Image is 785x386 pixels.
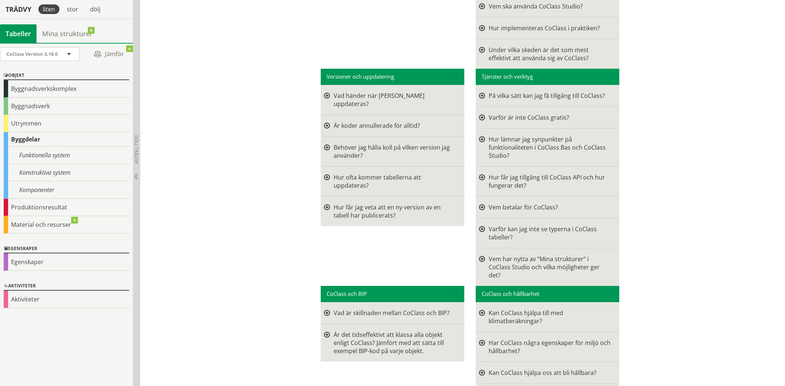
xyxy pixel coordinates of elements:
[38,4,59,14] div: liten
[334,331,457,355] div: Är det tidseffektivt att klassa alla objekt enligt CoClass? Jämfört med att sätta till exempel BI...
[489,46,612,62] div: Under vilka skeden är det som mest effektivt att använda sig av CoClass?
[62,4,83,14] div: stor
[86,4,105,14] div: dölj
[4,181,129,199] div: Komponenter
[476,69,619,85] div: Tjänster och verktyg
[4,80,129,98] div: Byggnadsverkskomplex
[4,199,129,216] div: Produktionsresultat
[476,286,619,302] div: CoClass och hållbarhet
[4,245,129,253] div: Egenskaper
[489,173,612,189] div: Hur får jag tillgång till CoClass API och hur fungerar det?
[4,147,129,164] div: Funktionella system
[489,135,612,160] div: Hur lämnar jag synpunkter på funktionaliteten i CoClass Bas och CoClass Studio?
[4,132,129,147] div: Byggdelar
[37,24,98,43] a: Mina strukturer
[1,5,35,13] div: Trädvy
[489,369,612,377] div: Kan CoClass hjälpa oss att bli hållbara?
[321,69,464,85] div: Versioner och uppdatering
[489,92,612,100] div: På vilka sätt kan jag få tillgång till CoClass?
[489,255,612,279] div: Vem har nytta av ”Mina strukturer” i CoClass Studio och vilka möjligheter ger det?
[489,225,612,241] div: Varför kan jag inte se typerna i CoClass tabeller?
[4,164,129,181] div: Konstruktiva system
[4,98,129,115] div: Byggnadsverk
[4,71,129,80] div: Objekt
[489,203,612,211] div: Vem betalar för CoClass?
[4,291,129,308] div: Aktiviteter
[489,2,612,10] div: Vem ska använda CoClass Studio?
[334,143,457,160] div: Behöver jag hålla koll på vilken version jag använder?
[334,203,457,219] div: Hur får jag veta att en ny version av en tabell har publicerats?
[4,253,129,271] div: Egenskaper
[6,51,58,57] span: CoClass Version 3.18.0
[321,286,464,302] div: CoClass och BIP
[4,282,129,291] div: Aktiviteter
[489,339,612,355] div: Har CoClass några egenskaper för miljö och hållbarhet?
[4,115,129,132] div: Utrymmen
[489,24,612,32] div: Hur implementeras CoClass i praktiken?
[334,309,457,317] div: Vad är skillnaden mellan CoClass och BIP?
[87,48,131,61] span: Jämför
[489,113,612,122] div: Varför är inte CoClass gratis?
[4,216,129,233] div: Material och resurser
[133,135,140,164] span: Dölj trädvy
[334,173,457,189] div: Hur ofta kommer tabellerna att uppdateras?
[334,92,457,108] div: Vad händer när [PERSON_NAME] uppdateras?
[334,122,457,130] div: Är koder annullerade för alltid?
[489,309,612,325] div: Kan CoClass hjälpa till med klimatberäkningar?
